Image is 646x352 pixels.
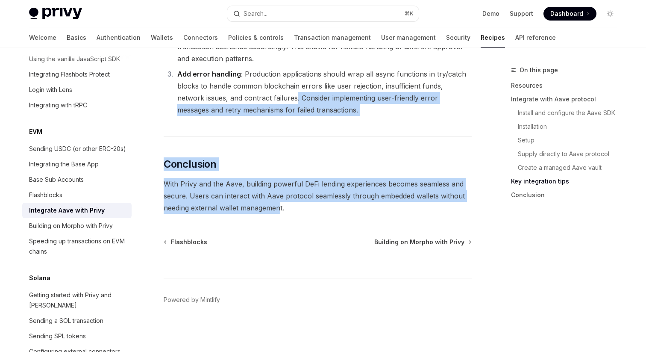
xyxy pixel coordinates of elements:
div: Speeding up transactions on EVM chains [29,236,126,257]
a: Login with Lens [22,82,132,98]
div: Login with Lens [29,85,72,95]
a: Flashblocks [22,187,132,203]
a: Recipes [481,27,505,48]
a: Supply directly to Aave protocol [511,147,624,161]
a: API reference [515,27,556,48]
div: Integrate Aave with Privy [29,205,105,216]
a: Security [446,27,470,48]
div: Flashblocks [29,190,62,200]
div: Integrating with tRPC [29,100,87,110]
a: Building on Morpho with Privy [22,218,132,234]
a: Basics [67,27,86,48]
a: Authentication [97,27,141,48]
a: Getting started with Privy and [PERSON_NAME] [22,287,132,313]
a: Installation [511,120,624,133]
div: Integrating Flashbots Protect [29,69,110,80]
a: Base Sub Accounts [22,172,132,187]
div: Search... [244,9,267,19]
a: Sending SPL tokens [22,328,132,344]
a: Dashboard [543,7,596,21]
button: Open search [227,6,419,21]
a: Support [510,9,533,18]
div: Integrating the Base App [29,159,99,169]
a: Create a managed Aave vault [511,161,624,175]
a: Integrating with tRPC [22,98,132,113]
a: Integrate Aave with Privy [22,203,132,218]
div: Sending USDC (or other ERC-20s) [29,144,126,154]
div: Sending SPL tokens [29,331,86,341]
a: Setup [511,133,624,147]
h5: EVM [29,127,42,137]
a: Conclusion [511,188,624,202]
span: On this page [520,65,558,75]
a: Powered by Mintlify [164,296,220,304]
span: ⌘ K [405,10,414,17]
strong: Add error handling [177,70,241,78]
a: Speeding up transactions on EVM chains [22,234,132,259]
a: Sending a SOL transaction [22,313,132,328]
span: Flashblocks [171,238,207,246]
a: Policies & controls [228,27,284,48]
a: Welcome [29,27,56,48]
a: Transaction management [294,27,371,48]
a: Building on Morpho with Privy [374,238,471,246]
span: Dashboard [550,9,583,18]
a: Resources [511,79,624,92]
a: Flashblocks [164,238,207,246]
a: User management [381,27,436,48]
span: Building on Morpho with Privy [374,238,464,246]
h5: Solana [29,273,50,283]
a: Integrating the Base App [22,157,132,172]
button: Toggle dark mode [603,7,617,21]
span: : Production applications should wrap all async functions in try/catch blocks to handle common bl... [177,70,466,114]
img: light logo [29,8,82,20]
div: Sending a SOL transaction [29,316,103,326]
div: Building on Morpho with Privy [29,221,113,231]
a: Demo [482,9,499,18]
span: Conclusion [164,157,216,171]
a: Sending USDC (or other ERC-20s) [22,141,132,157]
a: Integrate with Aave protocol [511,92,624,106]
a: Integrating Flashbots Protect [22,67,132,82]
a: Install and configure the Aave SDK [511,106,624,120]
a: Key integration tips [511,175,624,188]
div: Getting started with Privy and [PERSON_NAME] [29,290,126,311]
div: Base Sub Accounts [29,175,84,185]
a: Wallets [151,27,173,48]
a: Connectors [183,27,218,48]
span: With Privy and the Aave, building powerful DeFi lending experiences becomes seamless and secure. ... [164,178,472,214]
